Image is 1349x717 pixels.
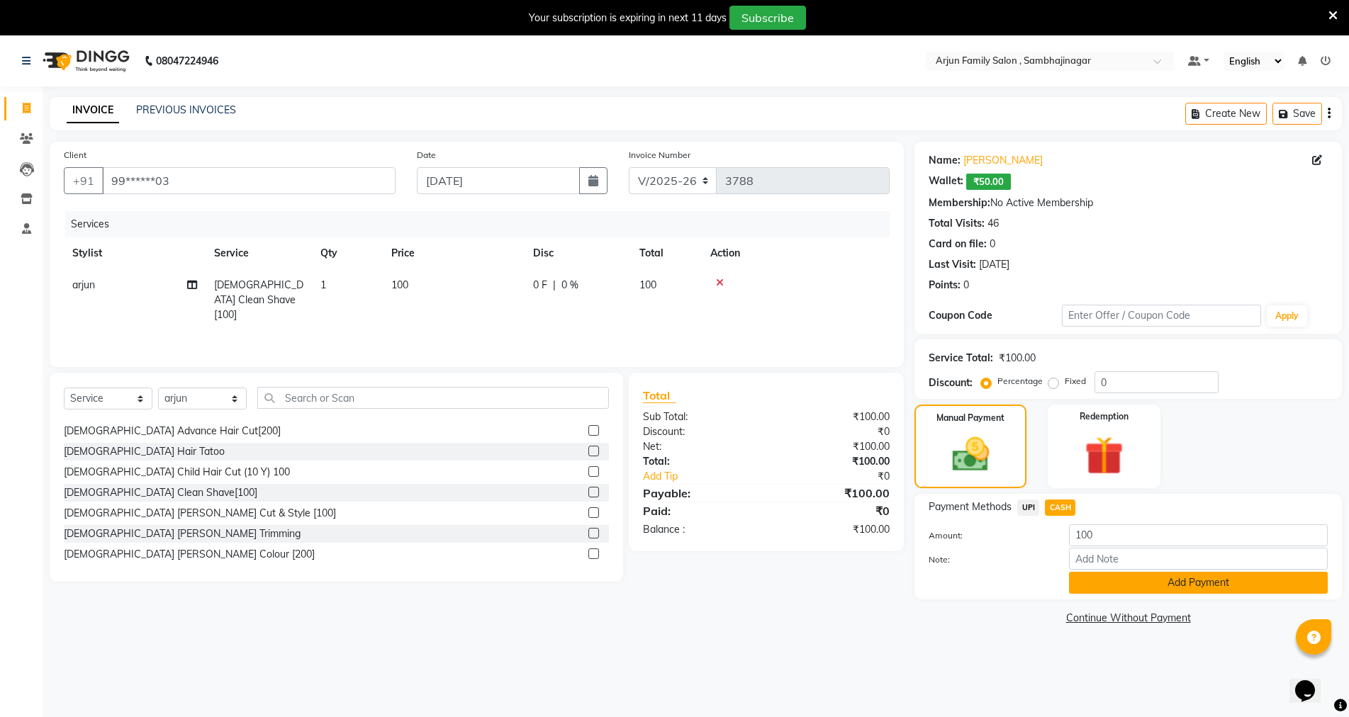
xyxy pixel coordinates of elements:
[72,278,95,291] span: arjun
[1267,305,1307,327] button: Apply
[766,424,900,439] div: ₹0
[929,351,993,366] div: Service Total:
[1080,410,1129,423] label: Redemption
[206,237,312,269] th: Service
[766,485,900,502] div: ₹100.00
[320,278,326,291] span: 1
[963,153,1043,168] a: [PERSON_NAME]
[702,237,890,269] th: Action
[643,388,676,403] span: Total
[1065,375,1086,388] label: Fixed
[1073,431,1136,480] img: _gift.svg
[629,149,690,162] label: Invoice Number
[1045,499,1075,516] span: CASH
[64,526,301,541] div: [DEMOGRAPHIC_DATA] [PERSON_NAME] Trimming
[929,174,963,190] div: Wallet:
[766,439,900,454] div: ₹100.00
[64,547,315,562] div: [DEMOGRAPHIC_DATA] [PERSON_NAME] Colour [200]
[1069,524,1328,546] input: Amount
[65,211,900,237] div: Services
[963,278,969,293] div: 0
[929,278,961,293] div: Points:
[64,149,86,162] label: Client
[987,216,999,231] div: 46
[64,485,257,500] div: [DEMOGRAPHIC_DATA] Clean Shave[100]
[936,412,1004,424] label: Manual Payment
[1017,499,1039,516] span: UPI
[64,167,103,194] button: +91
[1289,660,1335,703] iframe: chat widget
[966,174,1011,190] span: ₹50.00
[788,469,900,484] div: ₹0
[929,153,961,168] div: Name:
[632,410,766,424] div: Sub Total:
[36,41,133,81] img: logo
[631,237,702,269] th: Total
[766,522,900,537] div: ₹100.00
[1272,103,1322,125] button: Save
[553,278,556,293] span: |
[383,237,525,269] th: Price
[929,196,990,210] div: Membership:
[999,351,1036,366] div: ₹100.00
[929,308,1062,323] div: Coupon Code
[64,506,336,521] div: [DEMOGRAPHIC_DATA] [PERSON_NAME] Cut & Style [100]
[102,167,396,194] input: Search by Name/Mobile/Email/Code
[632,469,789,484] a: Add Tip
[529,11,727,26] div: Your subscription is expiring in next 11 days
[64,465,290,480] div: [DEMOGRAPHIC_DATA] Child Hair Cut (10 Y) 100
[997,375,1043,388] label: Percentage
[64,424,281,439] div: [DEMOGRAPHIC_DATA] Advance Hair Cut[200]
[729,6,806,30] button: Subscribe
[533,278,547,293] span: 0 F
[525,237,631,269] th: Disc
[156,41,218,81] b: 08047224946
[990,237,995,252] div: 0
[1069,548,1328,570] input: Add Note
[639,278,656,291] span: 100
[1185,103,1267,125] button: Create New
[632,439,766,454] div: Net:
[136,103,236,116] a: PREVIOUS INVOICES
[257,387,609,409] input: Search or Scan
[766,502,900,519] div: ₹0
[929,196,1328,210] div: No Active Membership
[632,424,766,439] div: Discount:
[1069,572,1328,594] button: Add Payment
[67,98,119,123] a: INVOICE
[214,278,303,321] span: [DEMOGRAPHIC_DATA] Clean Shave[100]
[917,611,1339,626] a: Continue Without Payment
[417,149,436,162] label: Date
[979,257,1009,272] div: [DATE]
[1062,305,1261,327] input: Enter Offer / Coupon Code
[312,237,383,269] th: Qty
[632,502,766,519] div: Paid:
[929,237,987,252] div: Card on file:
[64,444,225,459] div: [DEMOGRAPHIC_DATA] Hair Tatoo
[766,410,900,424] div: ₹100.00
[918,553,1058,566] label: Note:
[929,257,976,272] div: Last Visit:
[918,529,1058,542] label: Amount:
[391,278,408,291] span: 100
[561,278,578,293] span: 0 %
[766,454,900,469] div: ₹100.00
[632,522,766,537] div: Balance :
[632,454,766,469] div: Total:
[941,433,1002,476] img: _cash.svg
[929,376,973,390] div: Discount:
[929,499,1012,514] span: Payment Methods
[929,216,985,231] div: Total Visits:
[64,237,206,269] th: Stylist
[632,485,766,502] div: Payable:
